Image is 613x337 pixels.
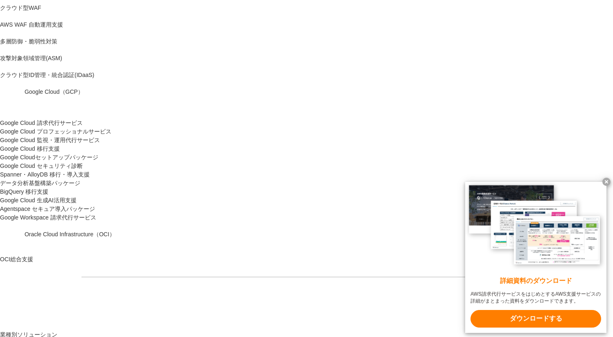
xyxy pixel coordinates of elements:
a: まずは相談する [311,290,442,310]
x-t: ダウンロードする [470,310,601,328]
img: 矢印 [428,299,435,302]
a: 資料を請求する [172,290,303,310]
span: Oracle Cloud Infrastructure（OCI） [25,231,115,237]
x-t: AWS請求代行サービスをはじめとするAWS支援サービスの詳細がまとまった資料をダウンロードできます。 [470,291,601,305]
span: Google Cloud（GCP） [25,88,84,95]
x-t: 詳細資料のダウンロード [470,276,601,286]
a: 詳細資料のダウンロード AWS請求代行サービスをはじめとするAWS支援サービスの詳細がまとまった資料をダウンロードできます。 ダウンロードする [465,182,606,333]
img: 矢印 [289,299,296,302]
